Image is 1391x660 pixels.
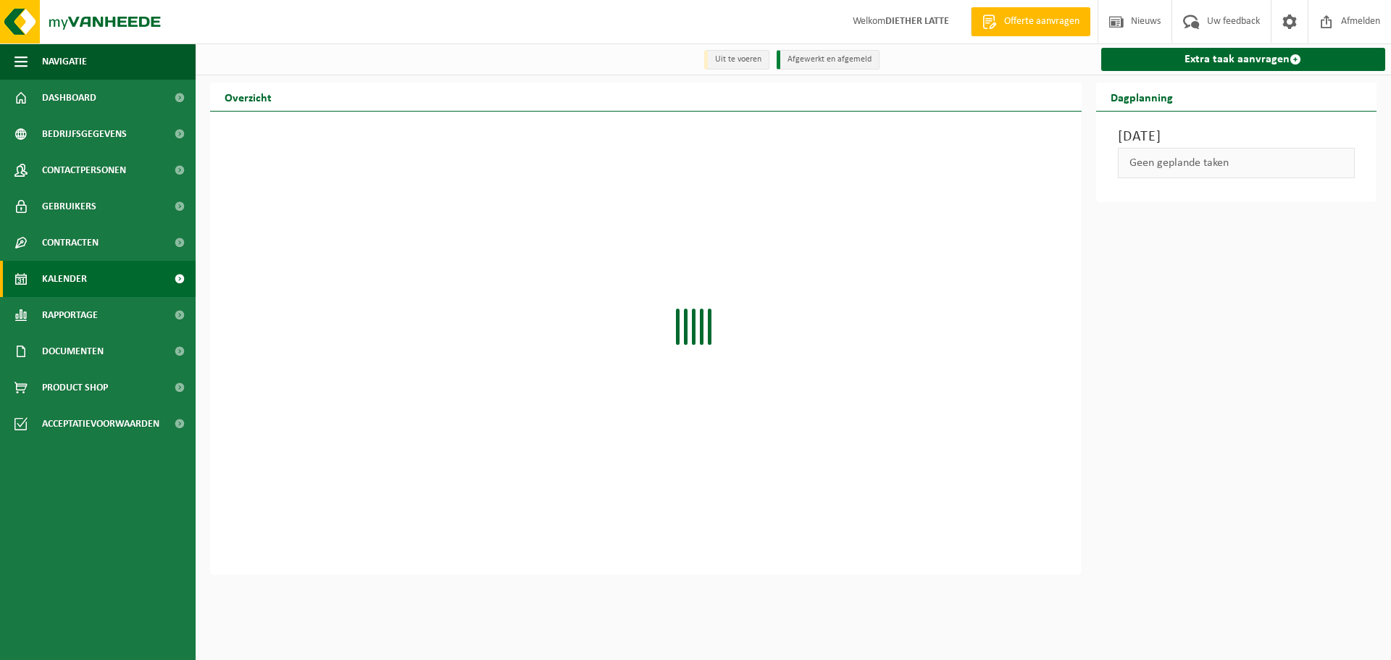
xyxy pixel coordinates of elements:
[42,369,108,406] span: Product Shop
[1001,14,1083,29] span: Offerte aanvragen
[704,50,769,70] li: Uit te voeren
[42,225,99,261] span: Contracten
[42,297,98,333] span: Rapportage
[1096,83,1187,111] h2: Dagplanning
[1118,148,1356,178] div: Geen geplande taken
[42,261,87,297] span: Kalender
[42,406,159,442] span: Acceptatievoorwaarden
[42,152,126,188] span: Contactpersonen
[1101,48,1386,71] a: Extra taak aanvragen
[210,83,286,111] h2: Overzicht
[885,16,949,27] strong: DIETHER LATTE
[42,333,104,369] span: Documenten
[42,80,96,116] span: Dashboard
[42,43,87,80] span: Navigatie
[42,116,127,152] span: Bedrijfsgegevens
[42,188,96,225] span: Gebruikers
[971,7,1090,36] a: Offerte aanvragen
[1118,126,1356,148] h3: [DATE]
[777,50,880,70] li: Afgewerkt en afgemeld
